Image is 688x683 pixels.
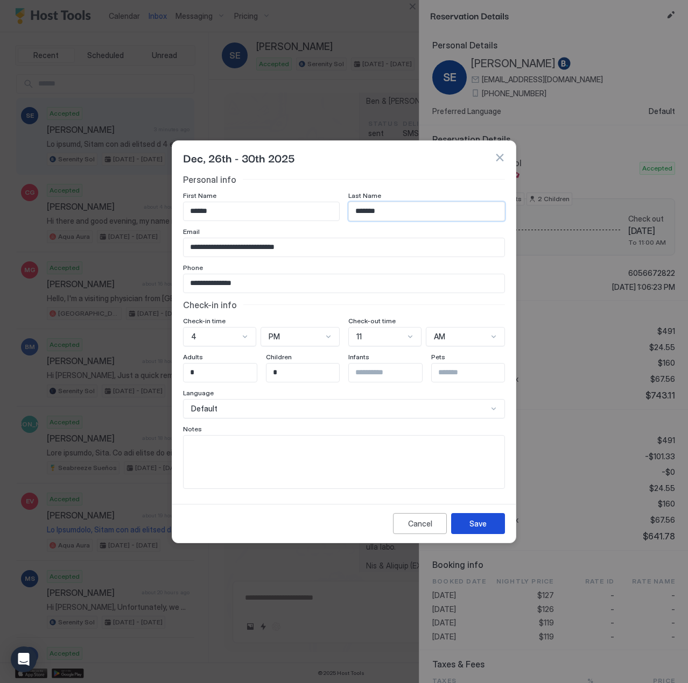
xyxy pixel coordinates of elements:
span: Notes [183,425,202,433]
span: Infants [348,353,369,361]
span: Last Name [348,191,381,200]
span: Personal info [183,174,236,185]
input: Input Field [184,364,272,382]
span: Dec, 26th - 30th 2025 [183,150,295,166]
button: Cancel [393,513,447,534]
div: Cancel [408,518,432,529]
textarea: Input Field [184,436,504,488]
span: PM [269,332,280,341]
input: Input Field [266,364,355,382]
div: Save [469,518,487,529]
span: Children [266,353,292,361]
input: Input Field [184,238,504,257]
span: 4 [191,332,196,341]
span: Phone [183,264,203,272]
span: Default [191,404,217,414]
span: 11 [356,332,362,341]
input: Input Field [184,202,339,220]
input: Input Field [349,202,504,220]
span: Adults [183,353,203,361]
span: Check-in time [183,317,226,325]
span: Check-out time [348,317,396,325]
span: Email [183,227,200,236]
span: Language [183,389,214,397]
input: Input Field [184,274,504,293]
input: Input Field [432,364,520,382]
button: Save [451,513,505,534]
div: Open Intercom Messenger [11,646,37,672]
input: Input Field [349,364,437,382]
span: Check-in info [183,300,237,310]
span: Pets [431,353,445,361]
span: First Name [183,191,216,200]
span: AM [434,332,445,341]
